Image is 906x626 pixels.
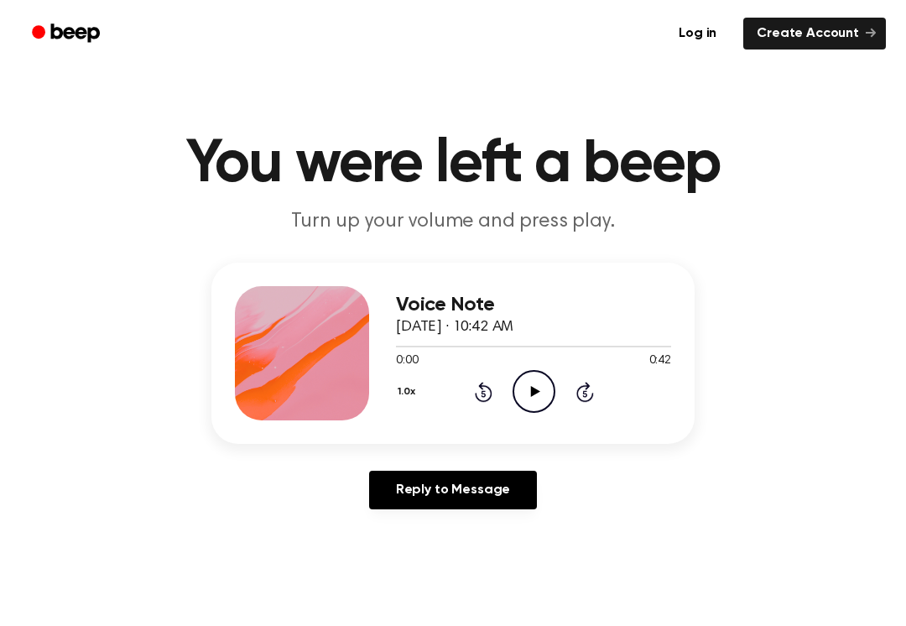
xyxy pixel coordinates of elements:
[396,378,421,406] button: 1.0x
[743,18,886,50] a: Create Account
[131,208,775,236] p: Turn up your volume and press play.
[649,352,671,370] span: 0:42
[396,320,513,335] span: [DATE] · 10:42 AM
[369,471,537,509] a: Reply to Message
[662,14,733,53] a: Log in
[396,294,671,316] h3: Voice Note
[20,18,115,50] a: Beep
[396,352,418,370] span: 0:00
[23,134,883,195] h1: You were left a beep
